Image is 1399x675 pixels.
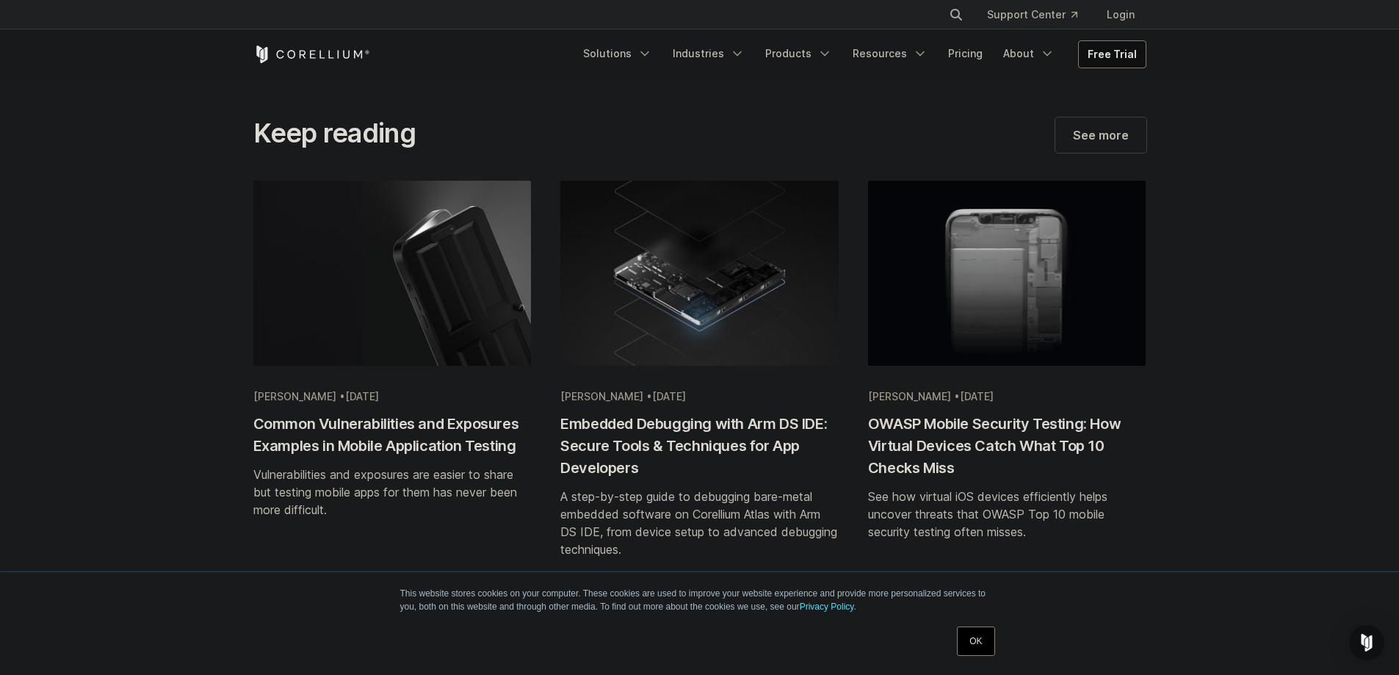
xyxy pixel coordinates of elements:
[994,40,1063,67] a: About
[1095,1,1146,28] a: Login
[345,390,379,403] span: [DATE]
[868,488,1146,541] div: See how virtual iOS devices efficiently helps uncover threats that OWASP Top 10 mobile security t...
[560,413,839,479] h2: Embedded Debugging with Arm DS IDE: Secure Tools & Techniques for App Developers
[756,40,841,67] a: Products
[868,413,1146,479] h2: OWASP Mobile Security Testing: How Virtual Devices Catch What Top 10 Checks Miss
[1073,126,1129,144] span: See more
[1349,625,1384,660] div: Open Intercom Messenger
[844,40,936,67] a: Resources
[253,389,532,404] div: [PERSON_NAME] •
[853,181,1161,576] a: Blog post summary: OWASP Mobile Security Testing: How Virtual Devices Catch What Top 10 Checks Miss
[800,602,856,612] a: Privacy Policy.
[868,389,1146,404] div: [PERSON_NAME] •
[960,390,994,403] span: [DATE]
[664,40,753,67] a: Industries
[253,118,416,150] h2: Keep reading
[652,390,686,403] span: [DATE]
[400,587,999,613] p: This website stores cookies on your computer. These cookies are used to improve your website expe...
[931,1,1146,28] div: Navigation Menu
[939,40,991,67] a: Pricing
[253,46,370,63] a: Corellium Home
[253,413,532,457] h2: Common Vulnerabilities and Exposures Examples in Mobile Application Testing
[1055,118,1146,153] a: See more
[253,181,532,403] img: Common Vulnerabilities and Exposures Examples in Mobile Application Testing
[239,181,546,576] a: Blog post summary: Common Vulnerabilities and Exposures Examples in Mobile Application Testing
[868,181,1146,366] img: OWASP Mobile Security Testing: How Virtual Devices Catch What Top 10 Checks Miss
[1079,41,1146,68] a: Free Trial
[975,1,1089,28] a: Support Center
[574,40,661,67] a: Solutions
[253,466,532,519] div: Vulnerabilities and exposures are easier to share but testing mobile apps for them has never been...
[560,389,839,404] div: [PERSON_NAME] •
[560,181,839,366] img: Embedded Debugging with Arm DS IDE: Secure Tools & Techniques for App Developers
[943,1,969,28] button: Search
[560,488,839,558] div: A step-by-step guide to debugging bare-metal embedded software on Corellium Atlas with Arm DS IDE...
[574,40,1146,68] div: Navigation Menu
[546,181,853,576] a: Blog post summary: Embedded Debugging with Arm DS IDE: Secure Tools & Techniques for App Developers
[957,627,994,656] a: OK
